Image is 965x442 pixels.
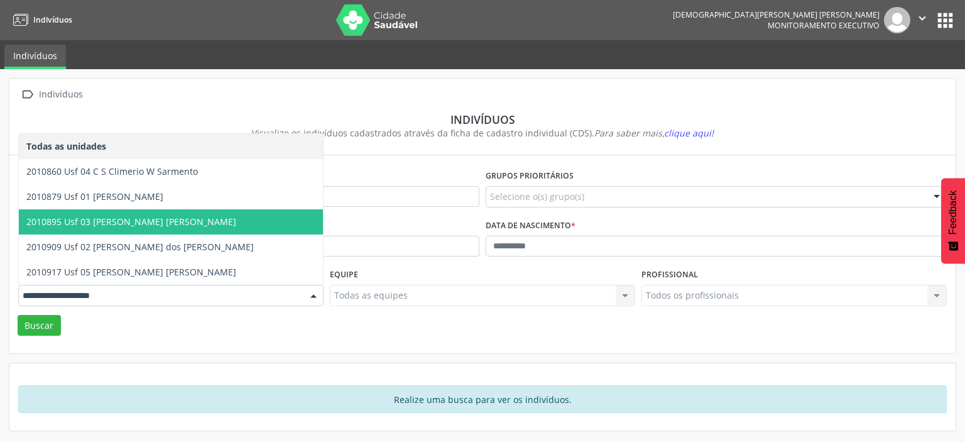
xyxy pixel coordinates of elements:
a:  Indivíduos [18,86,85,104]
i:  [915,11,929,25]
label: Data de nascimento [486,216,575,236]
span: 2010909 Usf 02 [PERSON_NAME] dos [PERSON_NAME] [26,241,254,253]
label: Equipe [330,265,358,285]
span: Feedback [947,191,959,235]
span: Indivíduos [33,14,72,25]
div: Indivíduos [36,86,85,104]
a: Indivíduos [4,45,66,69]
button:  [910,7,934,33]
label: Profissional [641,265,698,285]
div: Indivíduos [27,113,938,126]
i: Para saber mais, [594,127,714,139]
label: Grupos prioritários [486,167,574,186]
div: Visualize os indivíduos cadastrados através da ficha de cadastro individual (CDS). [27,126,938,140]
a: Indivíduos [9,9,72,30]
button: apps [934,9,956,31]
span: clique aqui! [664,127,714,139]
button: Feedback - Mostrar pesquisa [941,178,965,263]
span: Monitoramento Executivo [768,20,880,31]
img: img [884,7,910,33]
span: Todas as unidades [26,140,106,152]
span: 2010860 Usf 04 C S Climerio W Sarmento [26,165,198,177]
span: 2010895 Usf 03 [PERSON_NAME] [PERSON_NAME] [26,216,236,228]
span: 2010917 Usf 05 [PERSON_NAME] [PERSON_NAME] [26,266,236,278]
span: 2010879 Usf 01 [PERSON_NAME] [26,191,163,202]
button: Buscar [18,315,61,336]
span: Selecione o(s) grupo(s) [490,190,584,203]
i:  [18,86,36,104]
div: Realize uma busca para ver os indivíduos. [18,385,947,413]
div: [DEMOGRAPHIC_DATA][PERSON_NAME] [PERSON_NAME] [673,9,880,20]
